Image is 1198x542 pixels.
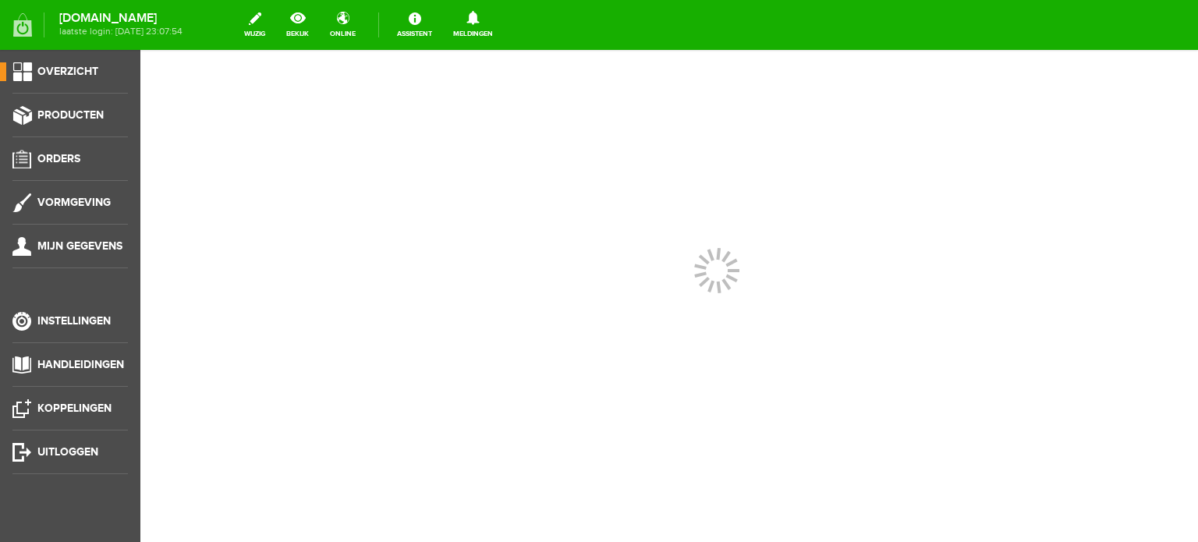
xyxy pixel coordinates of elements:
span: Mijn gegevens [37,239,122,253]
span: Handleidingen [37,358,124,371]
strong: [DOMAIN_NAME] [59,14,183,23]
span: Instellingen [37,314,111,328]
a: bekijk [277,8,318,42]
a: Assistent [388,8,441,42]
a: wijzig [235,8,275,42]
span: Vormgeving [37,196,111,209]
span: Uitloggen [37,445,98,459]
a: online [321,8,365,42]
span: Overzicht [37,65,98,78]
span: laatste login: [DATE] 23:07:54 [59,27,183,36]
a: Meldingen [444,8,502,42]
span: Producten [37,108,104,122]
span: Koppelingen [37,402,112,415]
span: Orders [37,152,80,165]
